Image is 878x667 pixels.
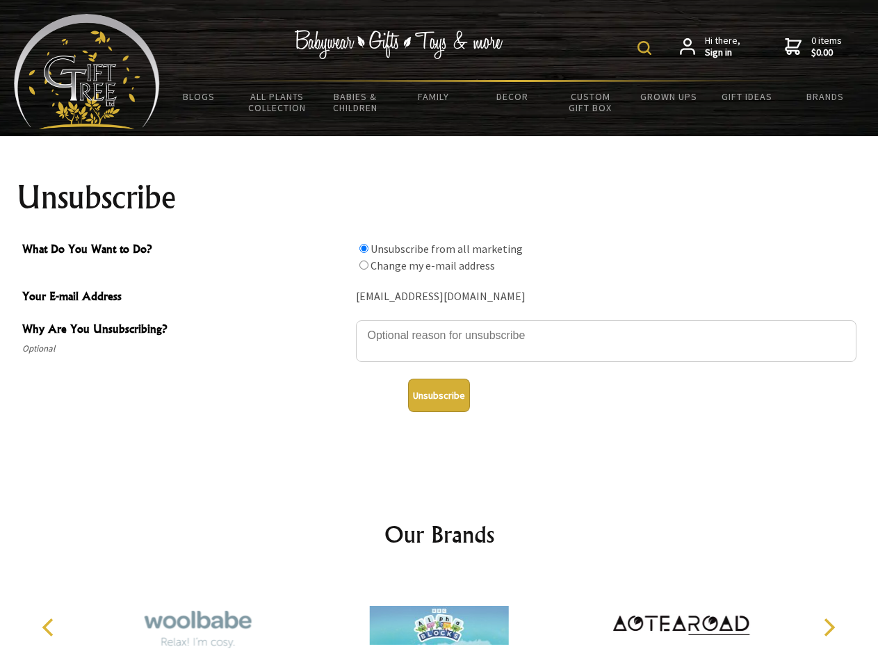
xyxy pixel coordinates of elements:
img: Babywear - Gifts - Toys & more [295,30,503,59]
span: 0 items [811,34,842,59]
label: Unsubscribe from all marketing [371,242,523,256]
strong: $0.00 [811,47,842,59]
div: [EMAIL_ADDRESS][DOMAIN_NAME] [356,286,856,308]
a: Custom Gift Box [551,82,630,122]
a: 0 items$0.00 [785,35,842,59]
a: Family [395,82,473,111]
img: product search [637,41,651,55]
input: What Do You Want to Do? [359,261,368,270]
span: Why Are You Unsubscribing? [22,320,349,340]
img: Babyware - Gifts - Toys and more... [14,14,160,129]
h1: Unsubscribe [17,181,862,214]
span: Optional [22,340,349,357]
textarea: Why Are You Unsubscribing? [356,320,856,362]
a: Brands [786,82,865,111]
a: Grown Ups [629,82,708,111]
span: What Do You Want to Do? [22,240,349,261]
button: Previous [35,612,65,643]
button: Next [813,612,844,643]
label: Change my e-mail address [371,258,495,272]
span: Hi there, [705,35,740,59]
a: Decor [473,82,551,111]
h2: Our Brands [28,518,851,551]
a: Babies & Children [316,82,395,122]
a: BLOGS [160,82,238,111]
input: What Do You Want to Do? [359,244,368,253]
strong: Sign in [705,47,740,59]
button: Unsubscribe [408,379,470,412]
a: Hi there,Sign in [680,35,740,59]
span: Your E-mail Address [22,288,349,308]
a: All Plants Collection [238,82,317,122]
a: Gift Ideas [708,82,786,111]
